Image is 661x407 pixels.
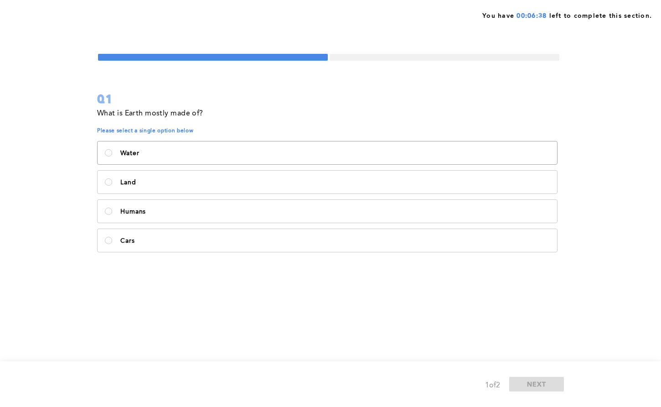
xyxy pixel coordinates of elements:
[120,179,550,186] p: Land
[527,380,547,388] span: NEXT
[97,127,560,135] span: Please select a single option below
[97,107,203,120] p: What is Earth mostly made of?
[97,91,560,107] div: Q1
[120,237,550,245] p: Cars
[485,379,500,392] div: 1 of 2
[482,9,652,21] span: You have left to complete this section.
[509,377,564,391] button: NEXT
[120,150,550,157] p: Water
[120,208,550,215] p: Humans
[516,13,547,19] span: 00:06:38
